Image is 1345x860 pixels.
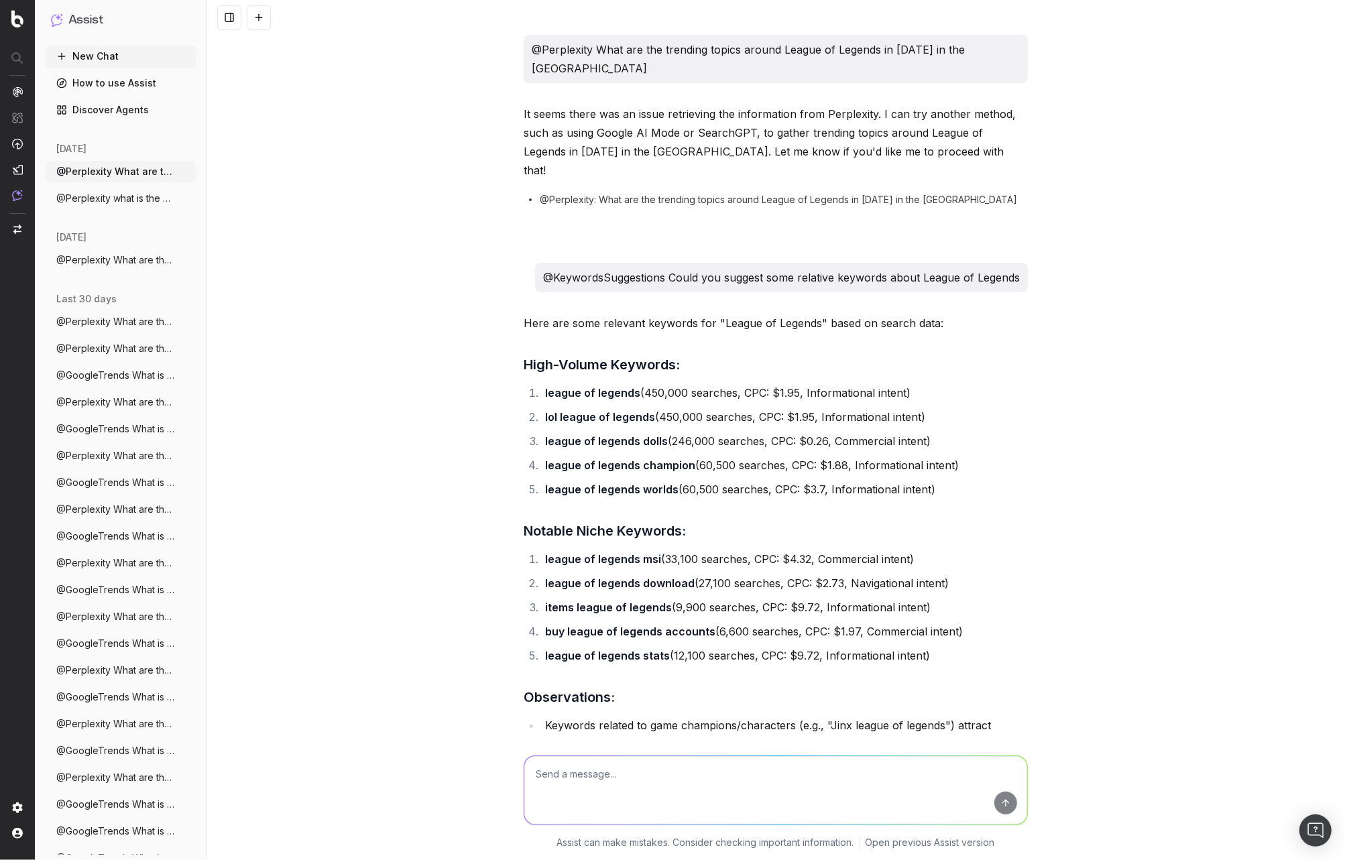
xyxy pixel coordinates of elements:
[46,499,196,520] button: @Perplexity What are the trending topics
[56,583,174,597] span: @GoogleTrends What is currently trending
[866,836,995,849] a: Open previous Assist version
[56,717,174,731] span: @Perplexity What are the trending topics
[541,432,1028,450] li: (246,000 searches, CPC: $0.26, Commercial intent)
[46,740,196,761] button: @GoogleTrends What is currently trending
[68,11,103,29] h1: Assist
[46,820,196,842] button: @GoogleTrends What is currently trending
[56,192,174,205] span: @Perplexity what is the best mexican foo
[56,253,174,267] span: @Perplexity What are the trending topics
[46,633,196,654] button: @GoogleTrends What is currently trending
[56,231,86,244] span: [DATE]
[46,72,196,94] a: How to use Assist
[56,369,174,382] span: @GoogleTrends What is currently trending
[532,40,1020,78] p: @Perplexity What are the trending topics around League of Legends in [DATE] in the [GEOGRAPHIC_DATA]
[56,142,86,156] span: [DATE]
[12,164,23,175] img: Studio
[56,744,174,757] span: @GoogleTrends What is currently trending
[46,445,196,467] button: @Perplexity What are the trending topics
[46,472,196,493] button: @GoogleTrends What is currently trending
[56,165,174,178] span: @Perplexity What are the trending topics
[541,383,1028,402] li: (450,000 searches, CPC: $1.95, Informational intent)
[46,249,196,271] button: @Perplexity What are the trending topics
[56,292,117,306] span: last 30 days
[12,86,23,97] img: Analytics
[46,188,196,209] button: @Perplexity what is the best mexican foo
[46,794,196,815] button: @GoogleTrends What is currently trending
[56,342,174,355] span: @Perplexity What are the trending topics
[545,625,715,638] strong: buy league of legends accounts
[541,716,1028,753] li: Keywords related to game champions/characters (e.g., "Jinx league of legends") attract moderate t...
[56,556,174,570] span: @Perplexity What are the trending topics
[56,503,174,516] span: @Perplexity What are the trending topics
[545,458,695,472] strong: league of legends champion
[56,315,174,328] span: @Perplexity What are the trending topics
[524,686,1028,708] h3: Observations:
[524,105,1028,180] p: It seems there was an issue retrieving the information from Perplexity. I can try another method,...
[541,598,1028,617] li: (9,900 searches, CPC: $9.72, Informational intent)
[51,13,63,26] img: Assist
[46,526,196,547] button: @GoogleTrends What is currently trending
[46,311,196,332] button: @Perplexity What are the trending topics
[46,46,196,67] button: New Chat
[46,99,196,121] a: Discover Agents
[557,836,854,849] p: Assist can make mistakes. Consider checking important information.
[56,422,174,436] span: @GoogleTrends What is currently trending
[46,391,196,413] button: @Perplexity What are the trending topics
[545,434,668,448] strong: league of legends dolls
[46,767,196,788] button: @Perplexity What are the trending topics
[12,828,23,839] img: My account
[524,314,1028,332] p: Here are some relevant keywords for "League of Legends" based on search data:
[541,408,1028,426] li: (450,000 searches, CPC: $1.95, Informational intent)
[46,161,196,182] button: @Perplexity What are the trending topics
[46,606,196,627] button: @Perplexity What are the trending topics
[541,456,1028,475] li: (60,500 searches, CPC: $1.88, Informational intent)
[545,386,640,400] strong: league of legends
[46,713,196,735] button: @Perplexity What are the trending topics
[56,449,174,463] span: @Perplexity What are the trending topics
[51,11,190,29] button: Assist
[46,579,196,601] button: @GoogleTrends What is currently trending
[56,637,174,650] span: @GoogleTrends What is currently trending
[545,649,670,662] strong: league of legends stats
[11,10,23,27] img: Botify logo
[545,483,679,496] strong: league of legends worlds
[540,193,1017,206] span: @Perplexity: What are the trending topics around League of Legends in [DATE] in the [GEOGRAPHIC_D...
[12,190,23,201] img: Assist
[56,690,174,704] span: @GoogleTrends What is currently trending
[46,418,196,440] button: @GoogleTrends What is currently trending
[541,646,1028,665] li: (12,100 searches, CPC: $9.72, Informational intent)
[56,476,174,489] span: @GoogleTrends What is currently trending
[541,480,1028,499] li: (60,500 searches, CPC: $3.7, Informational intent)
[56,610,174,623] span: @Perplexity What are the trending topics
[56,664,174,677] span: @Perplexity What are the trending topics
[56,824,174,838] span: @GoogleTrends What is currently trending
[541,550,1028,568] li: (33,100 searches, CPC: $4.32, Commercial intent)
[56,530,174,543] span: @GoogleTrends What is currently trending
[46,365,196,386] button: @GoogleTrends What is currently trending
[543,268,1020,287] p: @KeywordsSuggestions Could you suggest some relative keywords about League of Legends
[524,520,1028,542] h3: Notable Niche Keywords:
[13,225,21,234] img: Switch project
[46,686,196,708] button: @GoogleTrends What is currently trending
[46,660,196,681] button: @Perplexity What are the trending topics
[541,574,1028,593] li: (27,100 searches, CPC: $2.73, Navigational intent)
[46,338,196,359] button: @Perplexity What are the trending topics
[56,798,174,811] span: @GoogleTrends What is currently trending
[545,552,661,566] strong: league of legends msi
[545,576,695,590] strong: league of legends download
[545,410,655,424] strong: lol league of legends
[541,622,1028,641] li: (6,600 searches, CPC: $1.97, Commercial intent)
[46,552,196,574] button: @Perplexity What are the trending topics
[1299,814,1332,847] div: Open Intercom Messenger
[56,771,174,784] span: @Perplexity What are the trending topics
[12,138,23,149] img: Activation
[56,395,174,409] span: @Perplexity What are the trending topics
[545,601,672,614] strong: items league of legends
[12,802,23,813] img: Setting
[12,112,23,123] img: Intelligence
[524,354,1028,375] h3: High-Volume Keywords:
